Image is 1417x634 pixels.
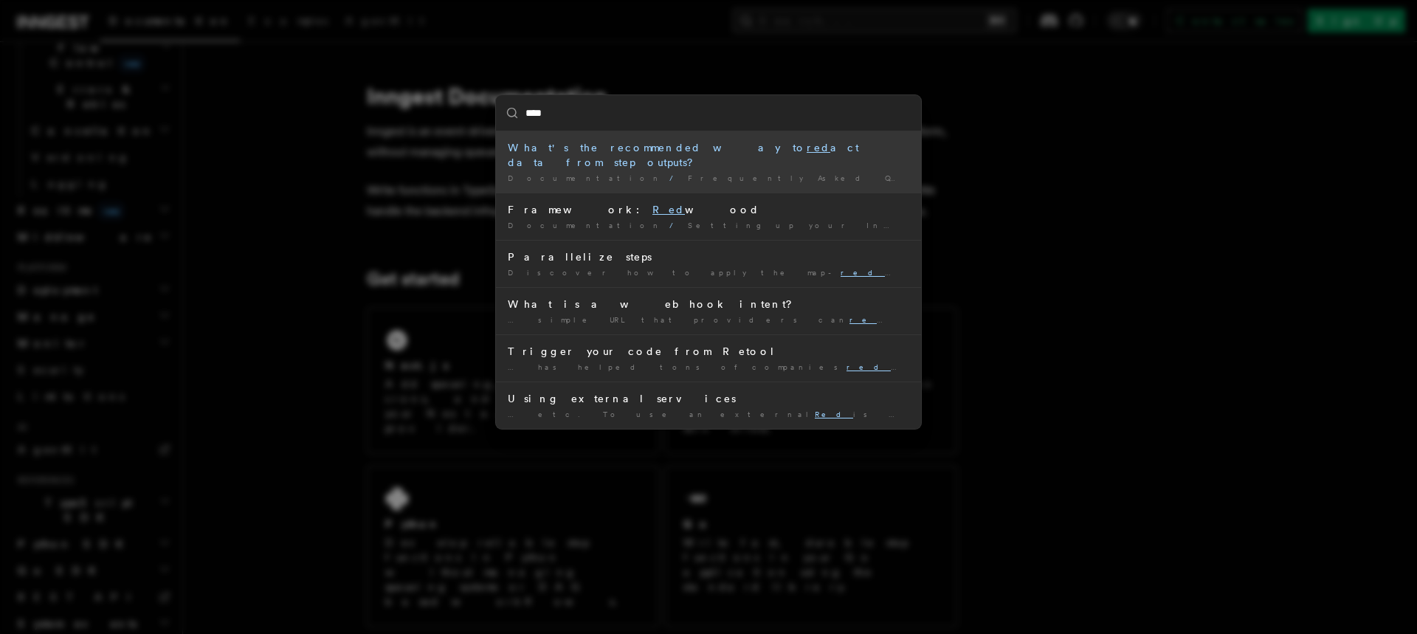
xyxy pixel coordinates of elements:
[508,314,909,325] div: … simple URL that providers can irect their users to for …
[688,173,1060,182] span: Frequently Asked Questions (FAQs)
[508,140,909,170] div: What's the recommended way to act data from step outputs?
[669,173,682,182] span: /
[688,221,976,230] span: Setting up your Inngest app
[508,173,663,182] span: Documentation
[847,362,909,371] mark: red
[508,267,909,278] div: Discover how to apply the map- uce pattern with Steps.
[508,409,909,420] div: … etc. To use an external is server, set the is …
[508,202,909,217] div: Framework: wood
[508,391,909,406] div: Using external services
[815,410,853,418] mark: Red
[841,268,903,277] mark: red
[508,221,663,230] span: Documentation
[807,142,830,154] mark: red
[508,297,909,311] div: What is a webhook intent?
[508,344,909,359] div: Trigger your code from Retool
[508,249,909,264] div: Parallelize steps
[669,221,682,230] span: /
[652,204,685,216] mark: Red
[849,315,894,324] mark: red
[508,362,909,373] div: … has helped tons of companies uce the burden. Retool primarily …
